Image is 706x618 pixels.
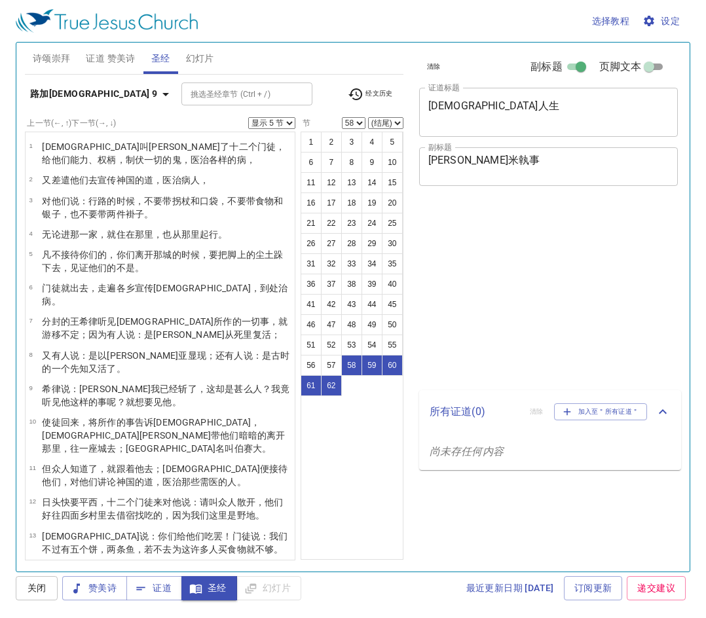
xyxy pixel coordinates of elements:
button: 5 [382,132,403,153]
wg1519: 四面 [61,510,265,520]
span: 12 [29,498,36,505]
span: 5 [29,250,32,257]
wg5126: 许多 [191,544,284,554]
button: 39 [362,274,382,295]
button: 选择教程 [587,9,635,33]
button: 38 [341,274,362,295]
wg2147: 吃的 [144,510,265,520]
wg1161: 是 [42,384,289,407]
button: 14 [362,172,382,193]
wg1526: 过 [52,544,284,554]
wg2784: 神 [117,175,210,185]
button: 圣经 [181,576,237,600]
button: 20 [382,192,403,213]
wg2192: 两件 [107,209,153,219]
button: 清除 [419,59,449,75]
wg3754: 我们这里 [191,510,265,520]
wg5210: 给 [42,531,288,554]
wg2264: 听见 [42,316,288,340]
button: 9 [362,152,382,173]
wg1417: 褂子 [126,209,153,219]
p: [DEMOGRAPHIC_DATA]说 [42,530,291,556]
span: 11 [29,464,36,471]
span: 7 [29,317,32,324]
wg3956: 鬼 [172,154,255,165]
wg4002: 饼 [88,544,283,554]
wg1427: 来 [42,497,283,520]
wg1325: 他们 [42,531,288,554]
wg932: 的道，医治 [135,477,246,487]
wg4314: 他们 [42,196,283,219]
button: 7 [321,152,342,173]
wg649: 他们 [70,175,209,185]
button: 3 [341,132,362,153]
wg3142: 他们 [88,263,144,273]
p: [DEMOGRAPHIC_DATA]叫[PERSON_NAME] [42,140,291,166]
button: 12 [321,172,342,193]
wg5209: 的，你们离开 [42,249,283,273]
wg3306: 那里 [135,229,228,240]
span: 证道 [137,580,172,596]
wg3778: 却 [42,384,289,407]
wg846: 吃 [42,531,288,554]
wg2323: 。 [52,296,61,306]
wg1330: 遍 [42,283,288,306]
button: 28 [341,233,362,254]
wg2992: 买 [218,544,283,554]
button: 35 [382,253,403,274]
wg2486: ，若不 [135,544,283,554]
button: 57 [321,355,342,376]
button: 22 [321,213,342,234]
button: 27 [321,233,342,254]
wg1473: 竟听见 [42,384,289,407]
wg846: 。 [172,397,181,407]
wg1140: ，医治 [181,154,255,165]
wg1492: 他 [162,397,181,407]
wg5100: 说：是以[PERSON_NAME]亚 [42,350,289,374]
wg846: 的不是。 [107,263,144,273]
wg1849: ，制伏 [117,154,255,165]
wg2945: 乡村 [79,510,265,520]
wg2048: 地 [246,510,265,520]
span: 订阅更新 [574,580,612,596]
wg5108: 呢？就 [107,397,181,407]
wg2596: 各乡 [42,283,288,306]
span: 副标题 [530,59,562,75]
wg1831: ，走 [42,283,288,306]
button: 55 [382,335,403,355]
button: 50 [382,314,403,335]
wg450: 。 [117,363,126,374]
wg3793: 知道 [42,463,288,487]
button: 17 [321,192,342,213]
wg3598: 的时候，不要 [42,196,283,219]
wg1979: ，因为 [162,510,265,520]
wg756: 平西，十二个门徒 [42,497,283,520]
wg3383: 口袋 [42,196,283,219]
wg1161: 有人 [42,350,289,374]
wg1519: 那一家 [70,229,228,240]
button: 赞美诗 [62,576,127,600]
span: 清除 [427,61,441,73]
wg2036: ：你们 [42,531,288,554]
wg302: 进 [61,229,228,240]
wg3383: 带 [98,209,153,219]
p: 日头快要 [42,496,291,522]
span: 3 [29,196,32,204]
wg1334: [DEMOGRAPHIC_DATA]，[DEMOGRAPHIC_DATA][PERSON_NAME] [42,417,285,454]
wg2532: 从那里 [172,229,228,240]
wg1417: 鱼 [126,544,284,554]
wg191: 他 [61,397,181,407]
wg2316: 国 [126,175,209,185]
button: 加入至＂所有证道＂ [554,403,648,420]
wg1563: ，也 [153,229,227,240]
wg1831: 。 [218,229,227,240]
wg3383: 银子 [42,209,153,219]
wg2228: 有五个 [61,544,284,554]
span: 1 [29,142,32,149]
button: 18 [341,192,362,213]
wg932: 的道，医治 [135,175,209,185]
wg1209: 他们 [42,477,246,487]
wg3383: 带食物 [42,196,283,219]
textarea: [PERSON_NAME]米執事 [428,154,669,179]
wg1453: ； [271,329,280,340]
